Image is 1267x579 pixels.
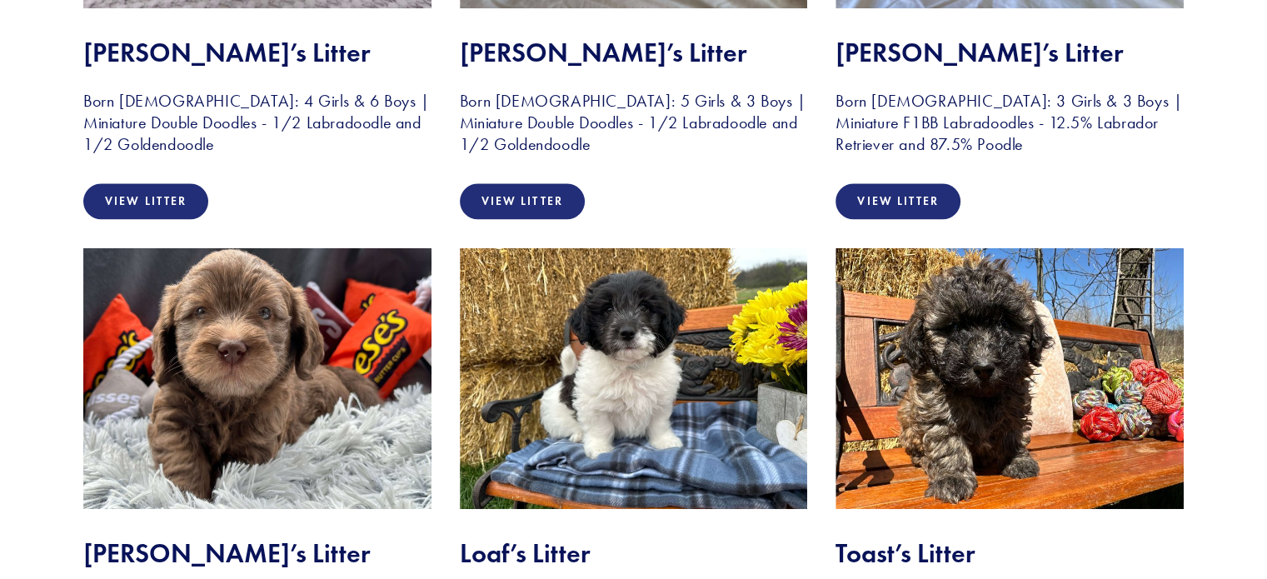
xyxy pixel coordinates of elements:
[83,537,431,569] h2: [PERSON_NAME]’s Litter
[460,37,808,68] h2: [PERSON_NAME]’s Litter
[83,37,431,68] h2: [PERSON_NAME]’s Litter
[460,90,808,155] h3: Born [DEMOGRAPHIC_DATA]: 5 Girls & 3 Boys | Miniature Double Doodles - 1/2 Labradoodle and 1/2 Go...
[460,537,808,569] h2: Loaf’s Litter
[836,537,1184,569] h2: Toast’s Litter
[836,37,1184,68] h2: [PERSON_NAME]’s Litter
[460,183,585,219] a: View Litter
[836,90,1184,155] h3: Born [DEMOGRAPHIC_DATA]: 3 Girls & 3 Boys | Miniature F1BB Labradoodles - 12.5% Labrador Retrieve...
[83,183,208,219] a: View Litter
[836,183,960,219] a: View Litter
[83,90,431,155] h3: Born [DEMOGRAPHIC_DATA]: 4 Girls & 6 Boys | Miniature Double Doodles - 1/2 Labradoodle and 1/2 Go...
